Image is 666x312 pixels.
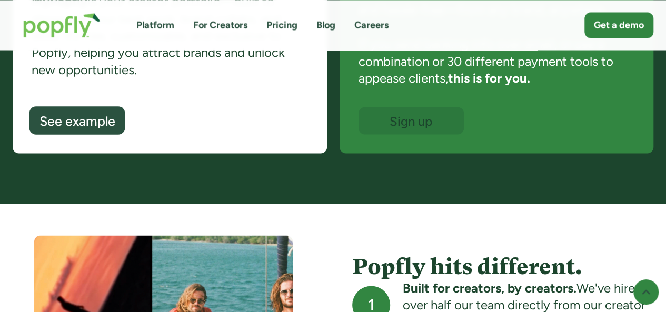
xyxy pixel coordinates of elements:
[29,106,125,135] a: See example
[448,71,530,86] strong: this is for you.
[39,114,115,128] div: See example
[266,18,297,32] a: Pricing
[594,18,644,32] div: Get a demo
[584,12,653,38] a: Get a demo
[403,280,576,295] strong: Built for creators, by creators.
[316,18,335,32] a: Blog
[368,114,454,127] div: Sign up
[136,18,174,32] a: Platform
[354,18,389,32] a: Careers
[13,2,111,48] a: home
[352,254,654,279] h4: Popfly hits different.
[359,107,464,134] a: Sign up
[193,18,247,32] a: For Creators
